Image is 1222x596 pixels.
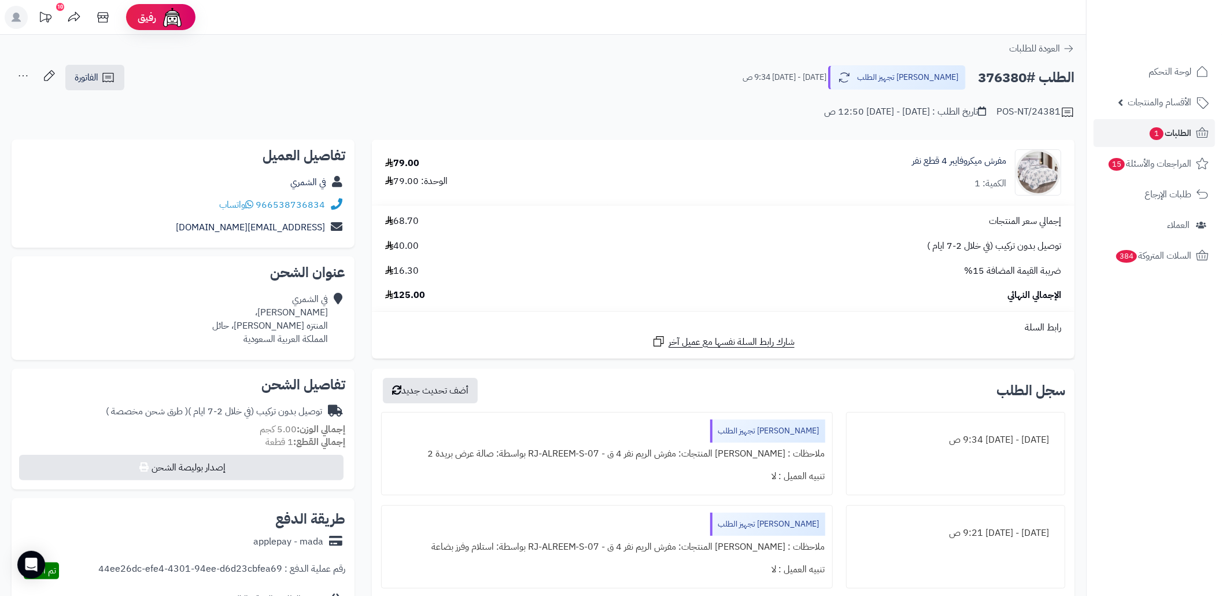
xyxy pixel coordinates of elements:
h2: طريقة الدفع [275,512,345,526]
h2: الطلب #376380 [978,66,1075,90]
a: مفرش ميكروفايبر 4 قطع نفر [912,154,1006,168]
div: 79.00 [385,157,419,170]
a: العودة للطلبات [1009,42,1075,56]
div: توصيل بدون تركيب (في خلال 2-7 ايام ) [106,405,322,418]
div: 10 [56,3,64,11]
span: الطلبات [1149,125,1191,141]
div: ملاحظات : [PERSON_NAME] المنتجات: مفرش الريم نفر 4 ق - RJ-ALREEM-S-07 بواسطة: استلام وفرز بضاعة [389,536,825,558]
div: رقم عملية الدفع : 44ee26dc-efe4-4301-94ee-d6d23cbfea69 [98,562,345,579]
small: 5.00 كجم [260,422,345,436]
a: 966538736834 [256,198,325,212]
a: تحديثات المنصة [31,6,60,32]
a: شارك رابط السلة نفسها مع عميل آخر [652,334,795,349]
span: الفاتورة [75,71,98,84]
small: 1 قطعة [265,435,345,449]
div: الكمية: 1 [974,177,1006,190]
a: واتساب [219,198,253,212]
span: 15 [1109,158,1125,171]
span: شارك رابط السلة نفسها مع عميل آخر [669,336,795,349]
span: 125.00 [385,289,425,302]
a: العملاء [1094,211,1215,239]
span: توصيل بدون تركيب (في خلال 2-7 ايام ) [927,240,1061,253]
span: 40.00 [385,240,419,253]
span: الأقسام والمنتجات [1128,94,1191,111]
button: [PERSON_NAME] تجهيز الطلب [828,65,966,90]
span: الإجمالي النهائي [1007,289,1061,302]
div: في الشمري [PERSON_NAME]، المنتزه [PERSON_NAME]، حائل المملكة العربية السعودية [212,293,328,345]
a: لوحة التحكم [1094,58,1215,86]
span: المراجعات والأسئلة [1107,156,1191,172]
div: تنبيه العميل : لا [389,465,825,488]
span: 384 [1116,250,1137,263]
button: إصدار بوليصة الشحن [19,455,344,480]
a: الفاتورة [65,65,124,90]
h2: عنوان الشحن [21,266,345,279]
div: رابط السلة [376,321,1070,334]
a: المراجعات والأسئلة15 [1094,150,1215,178]
strong: إجمالي الوزن: [297,422,345,436]
div: Open Intercom Messenger [17,551,45,579]
small: [DATE] - [DATE] 9:34 ص [743,72,826,83]
div: [PERSON_NAME] تجهيز الطلب [710,420,825,443]
span: العودة للطلبات [1009,42,1060,56]
span: 68.70 [385,215,419,228]
a: الطلبات1 [1094,119,1215,147]
h2: تفاصيل الشحن [21,378,345,392]
div: [DATE] - [DATE] 9:21 ص [854,522,1058,545]
div: POS-NT/24381 [996,105,1075,119]
div: الوحدة: 79.00 [385,175,448,188]
span: رفيق [138,10,156,24]
h3: سجل الطلب [996,384,1065,398]
button: أضف تحديث جديد [383,378,478,403]
span: السلات المتروكة [1115,248,1191,264]
span: إجمالي سعر المنتجات [989,215,1061,228]
span: 1 [1150,127,1164,140]
img: 1752752469-1-90x90.jpg [1016,149,1061,196]
h2: تفاصيل العميل [21,149,345,163]
div: [DATE] - [DATE] 9:34 ص [854,429,1058,451]
span: ضريبة القيمة المضافة 15% [964,264,1061,278]
span: طلبات الإرجاع [1145,186,1191,203]
img: ai-face.png [161,6,184,29]
a: طلبات الإرجاع [1094,181,1215,208]
span: ( طرق شحن مخصصة ) [106,404,188,418]
div: [PERSON_NAME] تجهيز الطلب [710,513,825,536]
div: ملاحظات : [PERSON_NAME] المنتجات: مفرش الريم نفر 4 ق - RJ-ALREEM-S-07 بواسطة: صالة عرض بريدة 2 [389,443,825,465]
div: تنبيه العميل : لا [389,558,825,581]
span: 16.30 [385,264,419,278]
a: [EMAIL_ADDRESS][DOMAIN_NAME] [176,220,325,234]
div: تاريخ الطلب : [DATE] - [DATE] 12:50 ص [824,105,986,119]
div: applepay - mada [253,535,323,549]
span: العملاء [1167,217,1190,233]
span: لوحة التحكم [1149,64,1191,80]
strong: إجمالي القطع: [293,435,345,449]
a: في الشمري [290,175,326,189]
a: السلات المتروكة384 [1094,242,1215,270]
